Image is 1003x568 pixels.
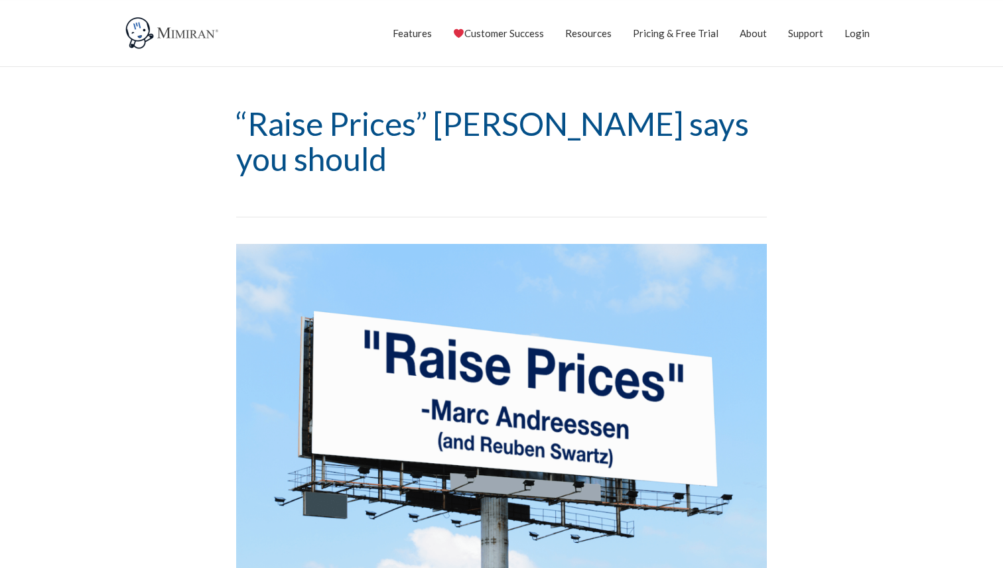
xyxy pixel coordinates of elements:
a: Features [393,17,432,50]
a: Pricing & Free Trial [633,17,718,50]
img: ❤️ [454,28,464,38]
img: Mimiran CRM [123,17,223,50]
a: Customer Success [453,17,544,50]
a: Login [844,17,870,50]
h1: “Raise Prices” [PERSON_NAME] says you should [236,107,767,177]
a: Resources [565,17,612,50]
a: Support [788,17,823,50]
a: About [740,17,767,50]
